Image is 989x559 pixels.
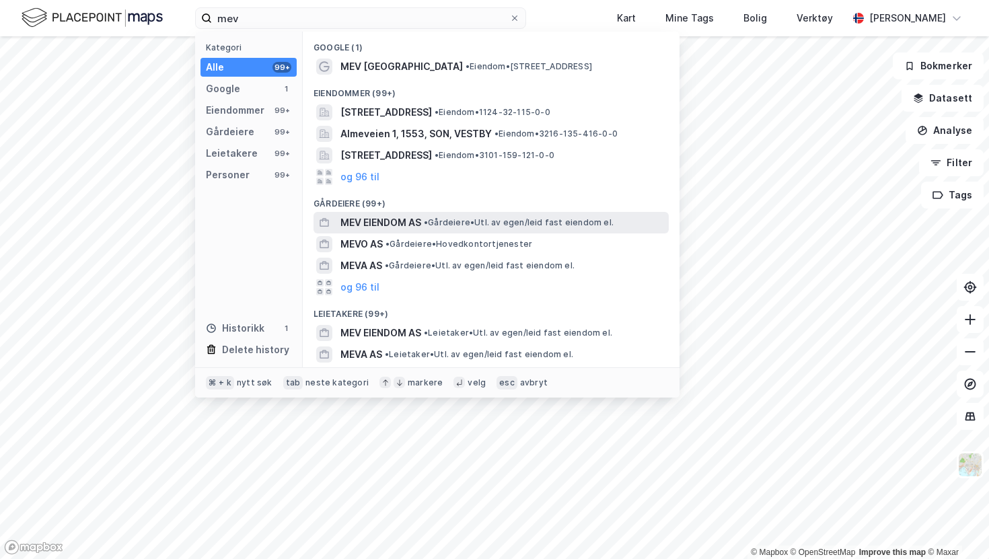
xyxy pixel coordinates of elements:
[340,59,463,75] span: MEV [GEOGRAPHIC_DATA]
[340,258,382,274] span: MEVA AS
[791,548,856,557] a: OpenStreetMap
[494,128,618,139] span: Eiendom • 3216-135-416-0-0
[466,61,470,71] span: •
[386,239,532,250] span: Gårdeiere • Hovedkontortjenester
[386,239,390,249] span: •
[957,452,983,478] img: Z
[303,32,680,56] div: Google (1)
[340,346,382,363] span: MEVA AS
[859,548,926,557] a: Improve this map
[303,188,680,212] div: Gårdeiere (99+)
[743,10,767,26] div: Bolig
[340,169,379,185] button: og 96 til
[281,83,291,94] div: 1
[340,104,432,120] span: [STREET_ADDRESS]
[272,62,291,73] div: 99+
[408,377,443,388] div: markere
[206,320,264,336] div: Historikk
[385,260,575,271] span: Gårdeiere • Utl. av egen/leid fast eiendom el.
[520,377,548,388] div: avbryt
[22,6,163,30] img: logo.f888ab2527a4732fd821a326f86c7f29.svg
[340,279,379,295] button: og 96 til
[206,59,224,75] div: Alle
[340,325,421,341] span: MEV EIENDOM AS
[466,61,592,72] span: Eiendom • [STREET_ADDRESS]
[206,124,254,140] div: Gårdeiere
[340,215,421,231] span: MEV EIENDOM AS
[272,170,291,180] div: 99+
[906,117,984,144] button: Analyse
[340,147,432,163] span: [STREET_ADDRESS]
[4,539,63,555] a: Mapbox homepage
[340,236,383,252] span: MEVO AS
[797,10,833,26] div: Verktøy
[206,376,234,389] div: ⌘ + k
[272,126,291,137] div: 99+
[435,150,554,161] span: Eiendom • 3101-159-121-0-0
[468,377,486,388] div: velg
[206,145,258,161] div: Leietakere
[424,217,614,228] span: Gårdeiere • Utl. av egen/leid fast eiendom el.
[869,10,946,26] div: [PERSON_NAME]
[494,128,499,139] span: •
[922,494,989,559] div: Kontrollprogram for chat
[206,42,297,52] div: Kategori
[303,77,680,102] div: Eiendommer (99+)
[272,148,291,159] div: 99+
[665,10,714,26] div: Mine Tags
[424,328,428,338] span: •
[206,81,240,97] div: Google
[893,52,984,79] button: Bokmerker
[922,494,989,559] iframe: Chat Widget
[206,167,250,183] div: Personer
[303,298,680,322] div: Leietakere (99+)
[385,349,573,360] span: Leietaker • Utl. av egen/leid fast eiendom el.
[340,126,492,142] span: Almeveien 1, 1553, SON, VESTBY
[385,349,389,359] span: •
[281,323,291,334] div: 1
[206,102,264,118] div: Eiendommer
[435,150,439,160] span: •
[212,8,509,28] input: Søk på adresse, matrikkel, gårdeiere, leietakere eller personer
[272,105,291,116] div: 99+
[435,107,550,118] span: Eiendom • 1124-32-115-0-0
[424,217,428,227] span: •
[902,85,984,112] button: Datasett
[617,10,636,26] div: Kart
[222,342,289,358] div: Delete history
[237,377,272,388] div: nytt søk
[921,182,984,209] button: Tags
[435,107,439,117] span: •
[283,376,303,389] div: tab
[305,377,369,388] div: neste kategori
[424,328,612,338] span: Leietaker • Utl. av egen/leid fast eiendom el.
[751,548,788,557] a: Mapbox
[919,149,984,176] button: Filter
[497,376,517,389] div: esc
[385,260,389,270] span: •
